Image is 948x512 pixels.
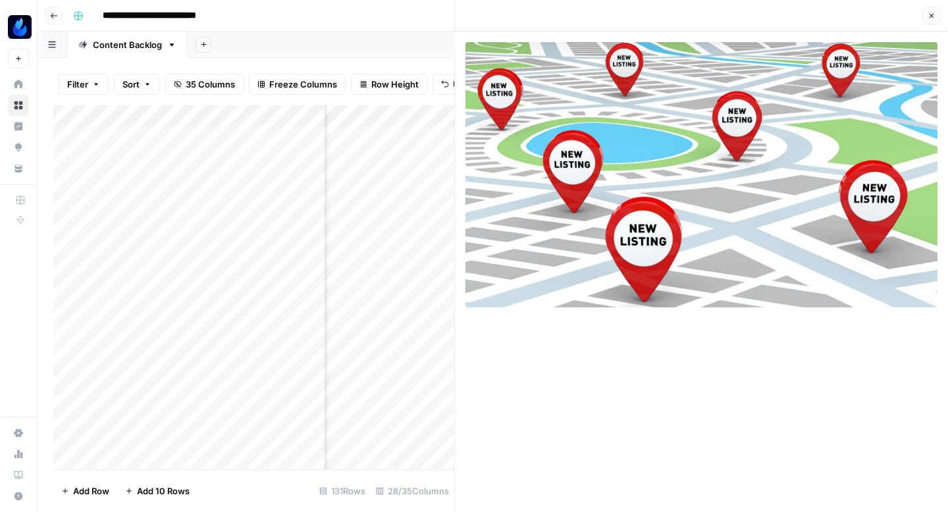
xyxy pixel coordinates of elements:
[8,137,29,158] a: Opportunities
[59,74,109,95] button: Filter
[67,78,88,91] span: Filter
[465,42,937,307] img: Row/Cell
[8,158,29,179] a: Your Data
[93,38,162,51] div: Content Backlog
[433,74,484,95] button: Undo
[117,480,197,501] button: Add 10 Rows
[314,480,371,501] div: 131 Rows
[371,78,419,91] span: Row Height
[53,480,117,501] button: Add Row
[269,78,337,91] span: Freeze Columns
[186,78,235,91] span: 35 Columns
[8,74,29,95] a: Home
[122,78,140,91] span: Sort
[8,15,32,39] img: AgentFire Content Logo
[249,74,346,95] button: Freeze Columns
[73,484,109,498] span: Add Row
[8,486,29,507] button: Help + Support
[114,74,160,95] button: Sort
[8,11,29,43] button: Workspace: AgentFire Content
[8,116,29,137] a: Insights
[67,32,188,58] a: Content Backlog
[8,95,29,116] a: Browse
[137,484,190,498] span: Add 10 Rows
[8,422,29,444] a: Settings
[351,74,427,95] button: Row Height
[8,444,29,465] a: Usage
[371,480,454,501] div: 28/35 Columns
[8,465,29,486] a: Learning Hub
[165,74,244,95] button: 35 Columns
